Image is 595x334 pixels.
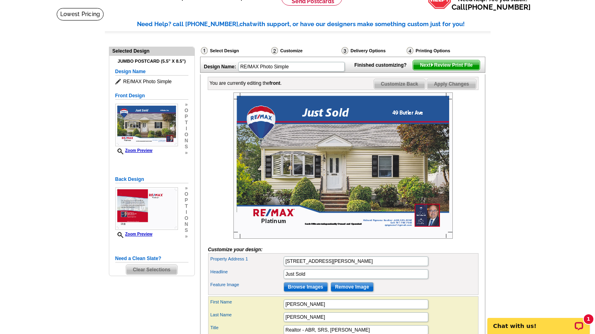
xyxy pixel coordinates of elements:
[109,47,194,55] div: Selected Design
[430,63,434,67] img: button-next-arrow-white.png
[210,80,282,87] div: You are currently editing the .
[137,20,491,29] div: Need Help? call [PHONE_NUMBER], with support, or have our designers make something custom just fo...
[211,256,283,262] label: Property Address 1
[208,247,263,252] i: Customize your design:
[233,92,453,239] img: Z18898005_00001_1.jpg
[284,282,328,292] input: Browse Images
[184,120,188,126] span: t
[184,150,188,156] span: »
[184,132,188,138] span: o
[239,20,252,28] span: chat
[406,47,477,55] div: Printing Options
[115,187,178,230] img: Z18898005_00001_2.jpg
[184,102,188,108] span: »
[184,138,188,144] span: n
[184,215,188,221] span: o
[184,144,188,150] span: s
[211,311,283,318] label: Last Name
[271,47,278,54] img: Customize
[126,265,177,275] span: Clear Selections
[331,282,374,292] input: Remove Image
[115,78,188,86] span: RE/MAX Photo Simple
[354,62,411,68] strong: Finished customizing?
[115,232,153,236] a: Zoom Preview
[184,126,188,132] span: i
[115,92,188,100] h5: Front Design
[184,203,188,209] span: t
[211,268,283,275] label: Headline
[407,47,413,54] img: Printing Options & Summary
[374,79,425,89] span: Customize Back
[427,79,476,89] span: Apply Changes
[115,176,188,183] h5: Back Design
[115,68,188,76] h5: Design Name
[115,148,153,153] a: Zoom Preview
[115,104,178,146] img: Z18898005_00001_1.jpg
[184,234,188,240] span: »
[270,47,341,57] div: Customize
[184,185,188,191] span: »
[184,221,188,227] span: n
[211,324,283,331] label: Title
[211,281,283,288] label: Feature Image
[452,3,531,11] span: Call
[482,309,595,334] iframe: LiveChat chat widget
[115,59,188,64] h4: Jumbo Postcard (5.5" x 8.5")
[184,191,188,197] span: o
[465,3,531,11] a: [PHONE_NUMBER]
[184,209,188,215] span: i
[341,47,406,55] div: Delivery Options
[184,108,188,114] span: o
[211,299,283,305] label: First Name
[270,80,280,86] b: front
[341,47,348,54] img: Delivery Options
[184,114,188,120] span: p
[115,255,188,262] h5: Need a Clean Slate?
[204,64,236,70] strong: Design Name:
[413,60,479,70] span: Next Review Print File
[184,197,188,203] span: p
[184,227,188,234] span: s
[201,47,208,54] img: Select Design
[200,47,270,57] div: Select Design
